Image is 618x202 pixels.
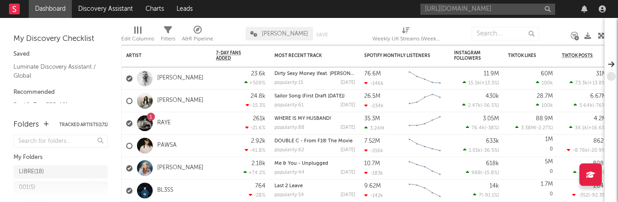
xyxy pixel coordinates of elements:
svg: Chart title [405,67,445,90]
span: 15.5k [468,81,480,86]
span: [PERSON_NAME] [262,31,308,37]
div: -142k [364,193,383,198]
a: Last 2 Leave [274,184,303,189]
div: Recommended [13,87,108,98]
div: -28 % [249,192,265,198]
div: 7.52M [364,138,380,144]
div: 430k [486,93,499,99]
div: 633k [486,138,499,144]
input: Search for artists [420,4,555,15]
div: popularity: 88 [274,125,305,130]
a: WHERE IS MY HUSBAND! [274,116,331,121]
div: 11.9M [484,71,499,77]
div: Saved [13,49,108,60]
div: ( ) [463,147,499,153]
div: ( ) [574,102,607,108]
svg: Chart title [405,157,445,180]
a: Spotify Top 200: UK - Excluding Superstars [13,100,99,119]
div: 76.6M [364,71,381,77]
span: 2.47k [468,103,481,108]
div: ( ) [462,102,499,108]
span: 34.1k [575,126,587,131]
div: 001 ( 5 ) [19,182,35,193]
div: 88.9M [536,116,553,122]
div: 31M [596,71,607,77]
a: 001(5) [13,181,108,194]
div: Weekly UK Streams (Weekly UK Streams) [372,34,440,44]
div: ( ) [569,80,607,86]
div: Last 2 Leave [274,184,355,189]
span: 988 [472,171,481,176]
span: -56.5 % [482,103,498,108]
div: 764 [255,183,265,189]
div: Artist [126,53,194,58]
span: TikTok Posts [562,53,593,58]
div: 0 [508,157,553,179]
span: +16.6 % [588,126,605,131]
div: -234k [364,103,384,109]
div: 35.3M [364,116,380,122]
svg: Chart title [405,112,445,135]
div: Filters [161,22,175,48]
div: My Folders [13,152,108,163]
span: -352 [578,193,588,198]
div: Sailor Song (First Draft 4.29.24) [274,94,355,99]
div: 204k [593,183,607,189]
span: -91.1 % [483,193,498,198]
span: -92.3 % [590,193,605,198]
div: ( ) [567,147,607,153]
a: [PERSON_NAME] [157,97,203,105]
div: Filters [161,34,175,44]
span: +13.3 % [481,81,498,86]
span: -15.8 % [482,171,498,176]
a: [PERSON_NAME] [157,75,203,82]
div: My Discovery Checklist [13,34,108,44]
div: 0 [508,135,553,157]
div: -216k [364,148,383,154]
a: RAYE [157,119,171,127]
span: -2.27 % [536,126,552,131]
div: 28.7M [537,93,553,99]
span: -38 % [486,126,498,131]
div: 5M [545,159,553,165]
div: -41.8 % [245,147,265,153]
div: 2.92k [251,138,265,144]
span: 73.3k [575,81,587,86]
div: [DATE] [340,103,355,108]
div: Me & You - Unplugged [274,161,355,166]
a: PAWSA [157,142,177,149]
div: -15.3 % [246,102,265,108]
div: ( ) [515,125,553,131]
div: [DATE] [340,170,355,175]
a: Luminate Discovery Assistant / Global [13,62,99,80]
div: popularity: 54 [274,193,304,198]
div: [DATE] [340,125,355,130]
div: 4.2M [594,116,607,122]
div: 1.7M [541,181,553,187]
div: Spotify Monthly Listeners [364,53,432,58]
div: WHERE IS MY HUSBAND! [274,116,355,121]
div: 6.67M [590,93,607,99]
span: -20.9 % [589,148,605,153]
span: -76 % [594,103,605,108]
div: DOUBLE C - From F1® The Movie [274,139,355,144]
div: ( ) [572,192,607,198]
div: 60M [541,71,553,77]
div: Folders [13,119,39,130]
div: Most Recent Track [274,53,342,58]
div: ( ) [466,170,499,176]
span: 1.01k [469,148,481,153]
a: BL3SS [157,187,173,194]
a: [PERSON_NAME] [157,164,203,172]
div: popularity: 61 [274,103,304,108]
div: 9.62M [364,183,381,189]
div: +509 % [244,80,265,86]
div: [DATE] [340,193,355,198]
input: Search... [472,27,539,40]
div: A&R Pipeline [182,34,213,44]
div: ( ) [569,125,607,131]
a: Dirty Sexy Money (feat. [PERSON_NAME] & French [US_STATE]) - [PERSON_NAME] Remix [274,71,481,76]
div: -146k [364,80,384,86]
svg: Chart title [405,90,445,112]
div: Edit Columns [121,34,154,44]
